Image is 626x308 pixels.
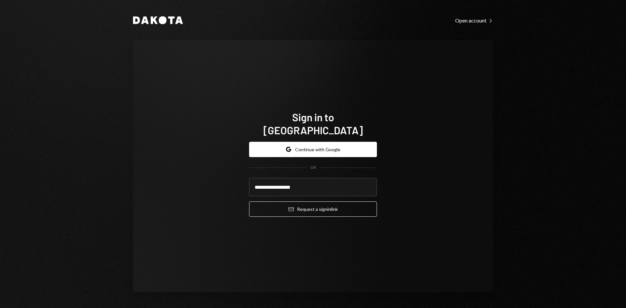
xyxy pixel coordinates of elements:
button: Request a signinlink [249,201,377,217]
div: OR [310,165,316,170]
a: Open account [455,17,493,24]
button: Continue with Google [249,142,377,157]
h1: Sign in to [GEOGRAPHIC_DATA] [249,110,377,137]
